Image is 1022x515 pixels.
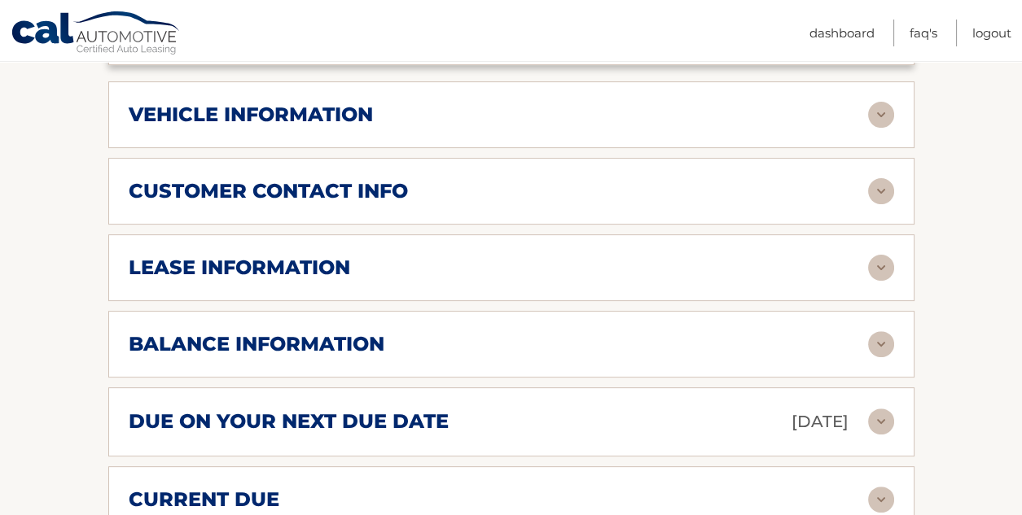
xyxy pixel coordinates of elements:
h2: lease information [129,255,350,280]
a: FAQ's [910,20,937,46]
img: accordion-rest.svg [868,178,894,204]
img: accordion-rest.svg [868,331,894,357]
a: Dashboard [809,20,875,46]
img: accordion-rest.svg [868,487,894,513]
a: Cal Automotive [11,11,182,58]
h2: current due [129,487,279,512]
img: accordion-rest.svg [868,408,894,434]
h2: balance information [129,332,384,356]
a: Logout [972,20,1011,46]
img: accordion-rest.svg [868,102,894,128]
h2: customer contact info [129,179,408,203]
h2: vehicle information [129,103,373,127]
p: [DATE] [792,408,849,436]
h2: due on your next due date [129,409,449,434]
img: accordion-rest.svg [868,255,894,281]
